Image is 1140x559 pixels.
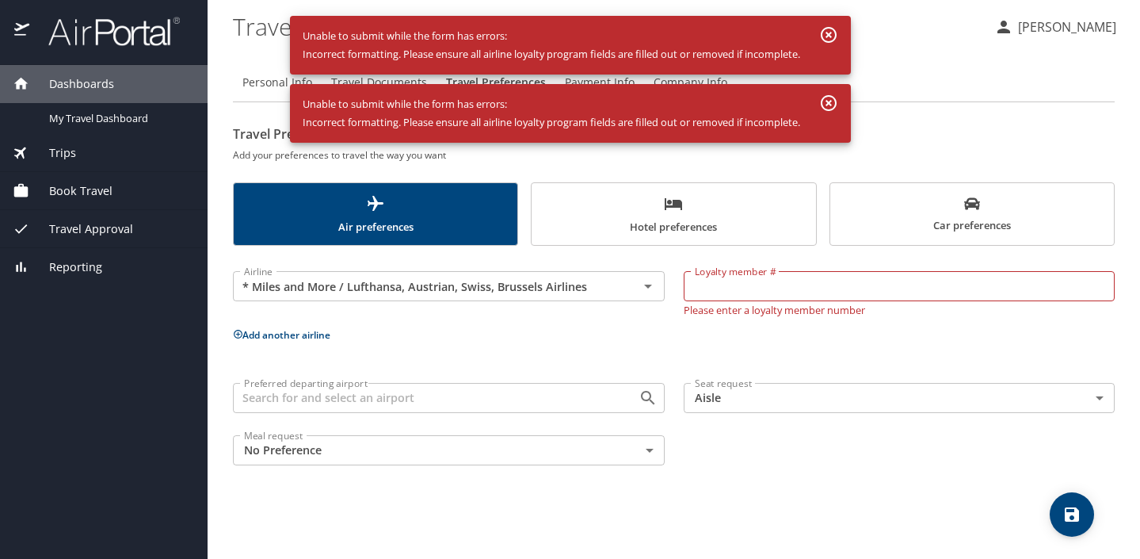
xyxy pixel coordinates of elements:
button: [PERSON_NAME] [988,13,1123,41]
span: Trips [29,144,76,162]
span: Reporting [29,258,102,276]
input: Search for and select an airport [238,388,613,408]
p: Please enter a loyalty member number [684,301,1115,316]
div: scrollable force tabs example [233,182,1115,246]
div: Unable to submit while the form has errors: Incorrect formatting. Please ensure all airline loyal... [303,89,800,138]
input: Select an Airline [238,276,613,297]
h1: Travel profile [233,2,982,51]
button: Add another airline [233,328,330,342]
img: airportal-logo.png [31,16,180,47]
h6: Add your preferences to travel the way you want [233,147,1115,163]
h2: Travel Preferences [233,121,1115,147]
div: Unable to submit while the form has errors: Incorrect formatting. Please ensure all airline loyal... [303,21,800,70]
span: Travel Approval [29,220,133,238]
span: My Travel Dashboard [49,111,189,126]
div: No Preference [233,435,665,465]
span: Hotel preferences [541,194,806,236]
span: Book Travel [29,182,112,200]
div: Aisle [684,383,1115,413]
button: Open [637,275,659,297]
button: Open [637,387,659,409]
span: Car preferences [840,196,1104,235]
span: Dashboards [29,75,114,93]
span: Air preferences [243,194,508,236]
div: Profile [233,63,1115,101]
img: icon-airportal.png [14,16,31,47]
p: [PERSON_NAME] [1013,17,1116,36]
span: Personal Info [242,73,312,93]
button: save [1050,492,1094,537]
